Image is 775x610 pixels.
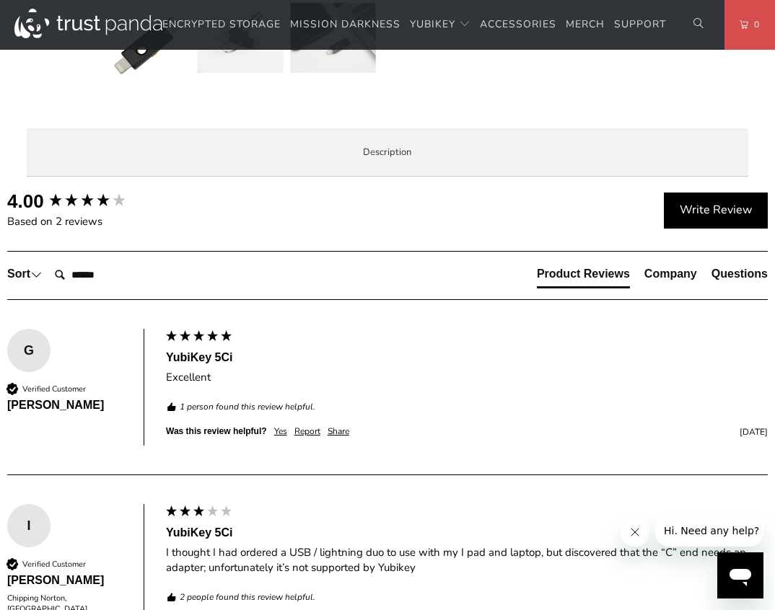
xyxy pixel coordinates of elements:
[717,552,763,598] iframe: 启动消息传送窗口的按钮
[7,214,159,229] div: Based on 2 reviews
[22,384,86,394] div: Verified Customer
[410,17,455,31] span: YubiKey
[711,266,768,282] div: Questions
[748,17,760,32] span: 0
[537,266,630,282] div: Product Reviews
[290,8,400,42] a: Mission Darkness
[14,9,162,38] img: Trust Panda Australia
[614,8,666,42] a: Support
[162,17,281,31] span: Encrypted Storage
[664,193,768,229] div: Write Review
[537,266,768,295] div: Reviews Tabs
[644,266,697,282] div: Company
[165,329,233,346] div: 5 star rating
[165,504,233,521] div: 3 star rating
[621,518,649,547] iframe: 关闭消息
[290,17,400,31] span: Mission Darkness
[180,591,315,604] em: 2 people found this review helpful.
[566,17,605,31] span: Merch
[7,188,159,214] div: Overall product rating out of 5: 4.00
[356,426,768,438] div: [DATE]
[7,573,129,588] div: [PERSON_NAME]
[328,425,349,438] div: Share
[162,8,666,42] nav: Translation missing: en.navigation.header.main_nav
[162,8,281,42] a: Encrypted Storage
[480,8,556,42] a: Accessories
[480,17,556,31] span: Accessories
[7,188,44,214] div: 4.00
[655,515,763,547] iframe: 来自公司的消息
[166,350,768,366] div: YubiKey 5Ci
[410,8,470,42] summary: YubiKey
[566,8,605,42] a: Merch
[166,370,768,385] div: Excellent
[166,525,768,541] div: YubiKey 5Ci
[614,17,666,31] span: Support
[166,425,267,438] div: Was this review helpful?
[27,128,748,177] label: Description
[166,545,768,575] div: I thought I had ordered a USB / lightning duo to use with my I pad and laptop, but discovered tha...
[7,266,42,282] div: Sort
[48,192,127,211] div: 4.00 star rating
[7,340,51,361] div: G
[294,425,320,438] div: Report
[7,397,129,413] div: [PERSON_NAME]
[22,559,86,570] div: Verified Customer
[49,260,165,289] input: Search
[7,515,51,536] div: I
[180,401,315,413] em: 1 person found this review helpful.
[274,425,287,438] div: Yes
